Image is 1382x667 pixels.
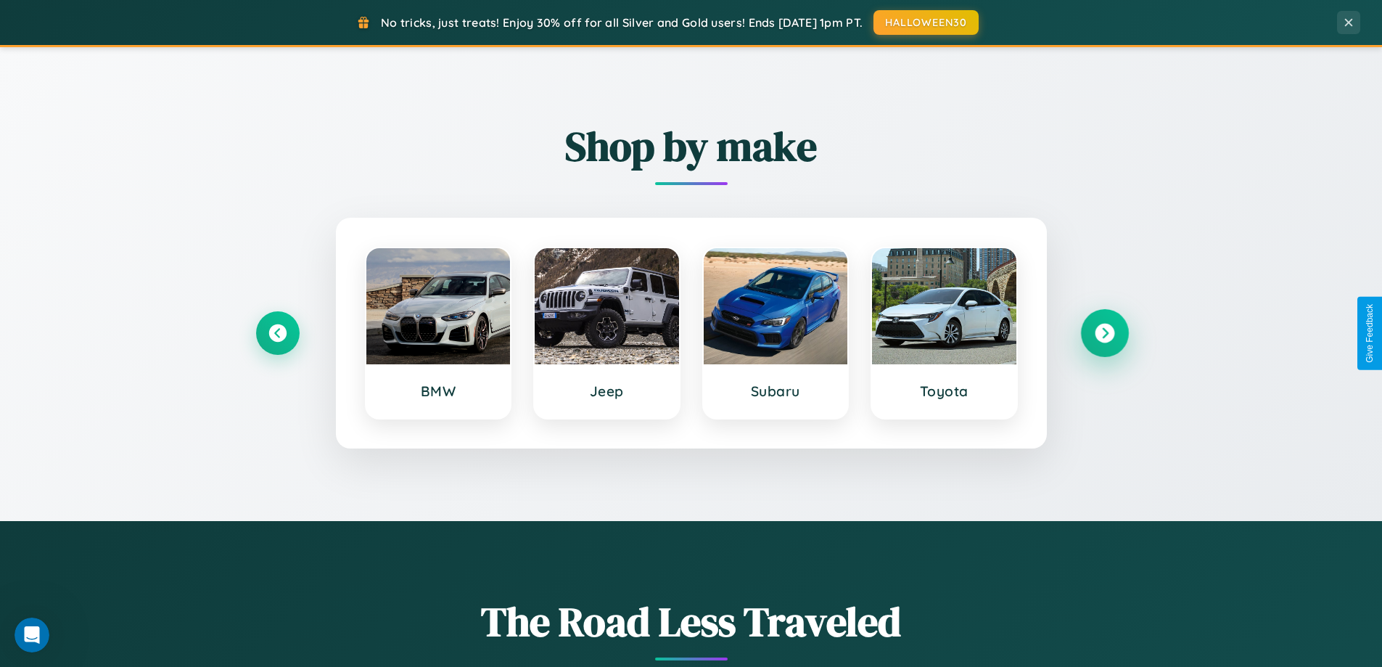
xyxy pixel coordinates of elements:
h2: Shop by make [256,118,1127,174]
h1: The Road Less Traveled [256,594,1127,650]
iframe: Intercom live chat [15,618,49,652]
span: No tricks, just treats! Enjoy 30% off for all Silver and Gold users! Ends [DATE] 1pm PT. [381,15,863,30]
h3: Jeep [549,382,665,400]
h3: BMW [381,382,496,400]
h3: Subaru [718,382,834,400]
div: Give Feedback [1365,304,1375,363]
h3: Toyota [887,382,1002,400]
button: HALLOWEEN30 [873,10,979,35]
